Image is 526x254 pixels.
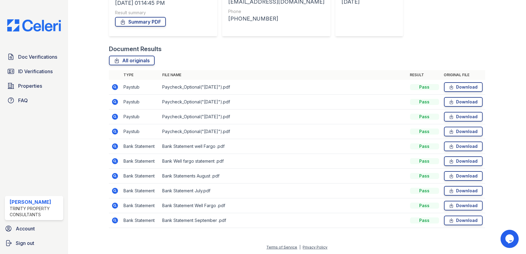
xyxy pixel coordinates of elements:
[2,19,66,31] img: CE_Logo_Blue-a8612792a0a2168367f1c8372b55b34899dd931a85d93a1a3d3e32e68fde9ad4.png
[121,124,160,139] td: Paystub
[115,17,166,27] a: Summary PDF
[444,112,483,122] a: Download
[121,154,160,169] td: Bank Statement
[5,65,63,77] a: ID Verifications
[160,70,407,80] th: File name
[18,97,28,104] span: FAQ
[228,15,324,23] div: [PHONE_NUMBER]
[160,80,407,95] td: Paycheck_Optional("[DATE]").pdf
[121,184,160,198] td: Bank Statement
[410,173,439,179] div: Pass
[410,114,439,120] div: Pass
[444,156,483,166] a: Download
[266,245,297,249] a: Terms of Service
[16,225,35,232] span: Account
[160,124,407,139] td: Paycheck_Optional("[DATE]").pdf
[18,68,53,75] span: ID Verifications
[121,213,160,228] td: Bank Statement
[109,56,155,65] a: All originals
[10,198,61,206] div: [PERSON_NAME]
[121,109,160,124] td: Paystub
[10,206,61,218] div: Trinity Property Consultants
[5,80,63,92] a: Properties
[501,230,520,248] iframe: chat widget
[410,143,439,149] div: Pass
[228,8,324,15] div: Phone
[410,84,439,90] div: Pass
[160,109,407,124] td: Paycheck_Optional("[DATE]").pdf
[160,184,407,198] td: Bank Statement July.pdf
[18,82,42,90] span: Properties
[410,203,439,209] div: Pass
[410,188,439,194] div: Pass
[410,129,439,135] div: Pass
[410,158,439,164] div: Pass
[121,70,160,80] th: Type
[444,186,483,196] a: Download
[408,70,442,80] th: Result
[410,217,439,223] div: Pass
[444,142,483,151] a: Download
[16,239,34,247] span: Sign out
[444,201,483,210] a: Download
[444,171,483,181] a: Download
[160,154,407,169] td: Bank Well fargo statement .pdf
[303,245,327,249] a: Privacy Policy
[109,45,162,53] div: Document Results
[5,94,63,106] a: FAQ
[299,245,301,249] div: |
[121,198,160,213] td: Bank Statement
[160,139,407,154] td: Bank Statement well Fargo .pdf
[444,97,483,107] a: Download
[2,223,66,235] a: Account
[410,99,439,105] div: Pass
[121,169,160,184] td: Bank Statement
[2,237,66,249] a: Sign out
[121,80,160,95] td: Paystub
[18,53,57,60] span: Doc Verifications
[442,70,485,80] th: Original file
[121,139,160,154] td: Bank Statement
[160,213,407,228] td: Bank Statement September .pdf
[160,95,407,109] td: Paycheck_Optional("[DATE]").pdf
[160,198,407,213] td: Bank Statement Well Fargo .pdf
[121,95,160,109] td: Paystub
[5,51,63,63] a: Doc Verifications
[160,169,407,184] td: Bank Statements August .pdf
[115,10,211,16] div: Result summary
[444,82,483,92] a: Download
[444,216,483,225] a: Download
[444,127,483,136] a: Download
